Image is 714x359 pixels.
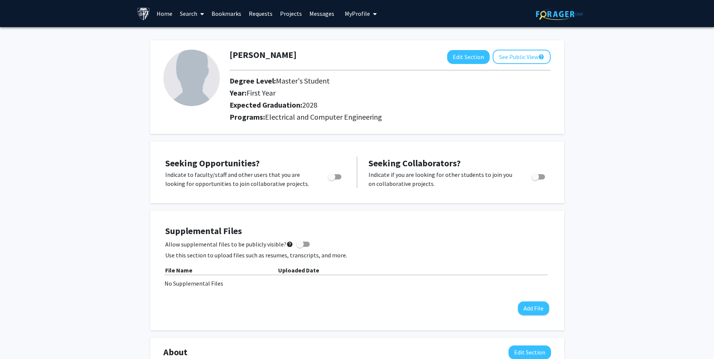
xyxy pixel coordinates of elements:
[165,157,260,169] span: Seeking Opportunities?
[368,157,461,169] span: Seeking Collaborators?
[165,170,314,188] p: Indicate to faculty/staff and other users that you are looking for opportunities to join collabor...
[518,301,549,315] button: Add File
[164,279,550,288] div: No Supplemental Files
[165,266,192,274] b: File Name
[538,52,544,61] mat-icon: help
[230,88,486,97] h2: Year:
[245,0,276,27] a: Requests
[165,240,293,249] span: Allow supplemental files to be publicly visible?
[153,0,176,27] a: Home
[176,0,208,27] a: Search
[536,8,583,20] img: ForagerOne Logo
[137,7,150,20] img: Johns Hopkins University Logo
[325,170,346,181] div: Toggle
[208,0,245,27] a: Bookmarks
[247,88,276,97] span: First Year
[163,345,187,359] span: About
[165,226,549,237] h4: Supplemental Files
[230,76,486,85] h2: Degree Level:
[230,113,551,122] h2: Programs:
[230,50,297,61] h1: [PERSON_NAME]
[165,251,549,260] p: Use this section to upload files such as resumes, transcripts, and more.
[302,100,317,110] span: 2028
[368,170,517,188] p: Indicate if you are looking for other students to join you on collaborative projects.
[6,325,32,353] iframe: Chat
[528,170,549,181] div: Toggle
[286,240,293,249] mat-icon: help
[447,50,490,64] button: Edit Section
[306,0,338,27] a: Messages
[163,50,220,106] img: Profile Picture
[276,0,306,27] a: Projects
[345,10,370,17] span: My Profile
[276,76,330,85] span: Master's Student
[278,266,319,274] b: Uploaded Date
[493,50,551,64] button: See Public View
[265,112,382,122] span: Electrical and Computer Engineering
[230,100,486,110] h2: Expected Graduation:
